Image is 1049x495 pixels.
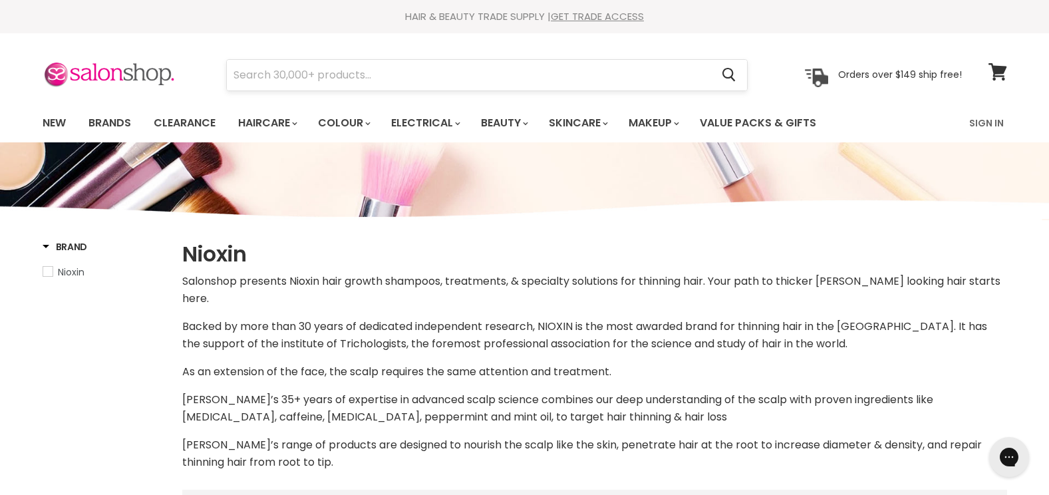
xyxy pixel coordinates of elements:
[78,109,141,137] a: Brands
[539,109,616,137] a: Skincare
[619,109,687,137] a: Makeup
[308,109,378,137] a: Colour
[471,109,536,137] a: Beauty
[961,109,1012,137] a: Sign In
[33,104,894,142] ul: Main menu
[838,69,962,81] p: Orders over $149 ship free!
[381,109,468,137] a: Electrical
[690,109,826,137] a: Value Packs & Gifts
[144,109,225,137] a: Clearance
[26,104,1024,142] nav: Main
[33,109,76,137] a: New
[227,60,712,90] input: Search
[228,109,305,137] a: Haircare
[26,10,1024,23] div: HAIR & BEAUTY TRADE SUPPLY |
[712,60,747,90] button: Search
[982,432,1036,482] iframe: Gorgias live chat messenger
[551,9,644,23] a: GET TRADE ACCESS
[226,59,748,91] form: Product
